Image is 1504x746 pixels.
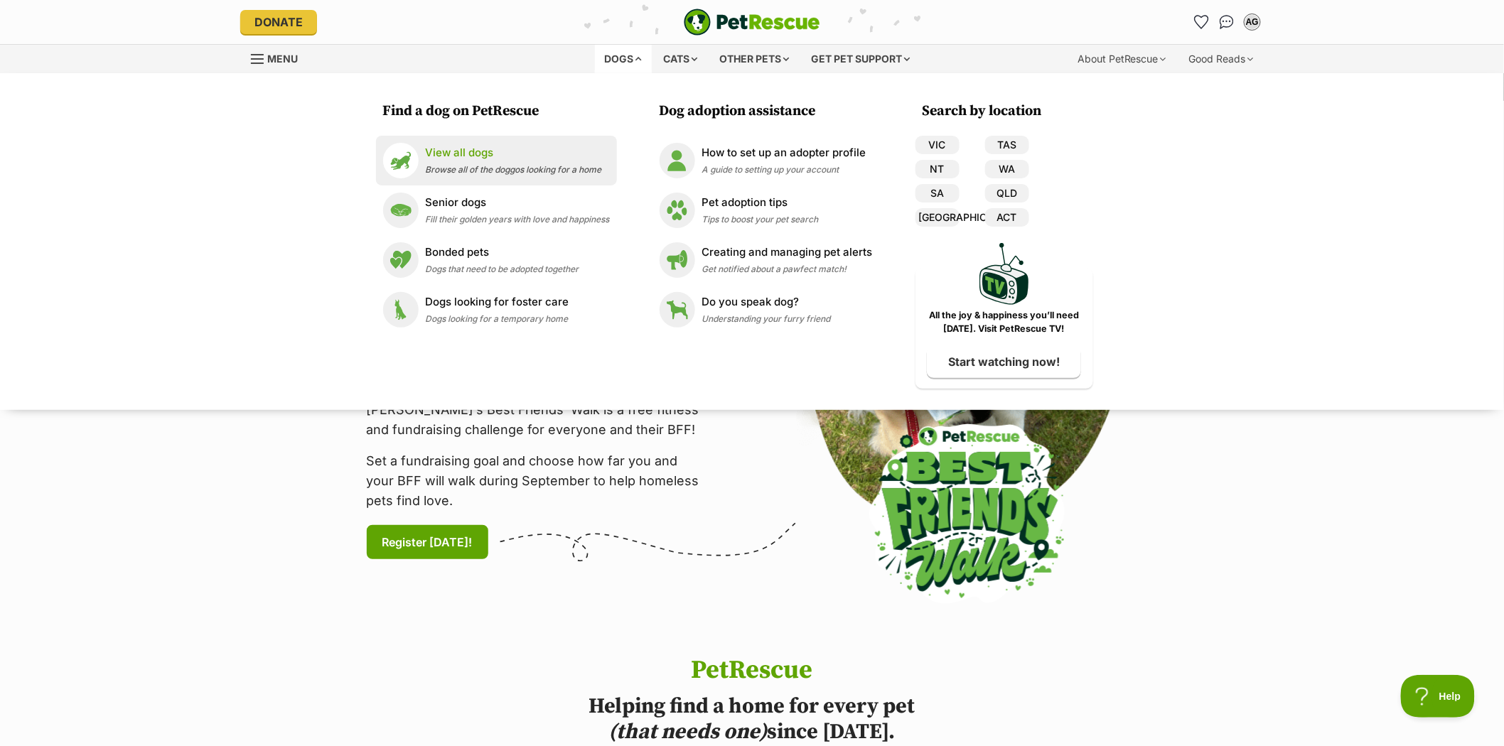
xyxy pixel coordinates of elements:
[654,45,708,73] div: Cats
[1245,15,1259,29] div: AG
[382,534,473,551] span: Register [DATE]!
[985,160,1029,178] a: WA
[802,45,920,73] div: Get pet support
[426,164,602,175] span: Browse all of the doggos looking for a home
[367,400,708,440] p: [PERSON_NAME]’s Best Friends' Walk is a free fitness and fundraising challenge for everyone and t...
[383,242,419,278] img: Bonded pets
[915,184,960,202] a: SA
[660,292,695,328] img: Do you speak dog?
[702,294,831,310] p: Do you speak dog?
[915,136,960,154] a: VIC
[267,53,298,65] span: Menu
[383,292,610,328] a: Dogs looking for foster care Dogs looking for foster care Dogs looking for a temporary home
[426,244,579,261] p: Bonded pets
[985,208,1029,227] a: ACT
[660,242,873,278] a: Creating and managing pet alerts Creating and managing pet alerts Get notified about a pawfect ma...
[710,45,800,73] div: Other pets
[426,294,569,310] p: Dogs looking for foster care
[426,313,569,324] span: Dogs looking for a temporary home
[383,193,419,228] img: Senior dogs
[383,143,610,178] a: View all dogs View all dogs Browse all of the doggos looking for a home
[684,9,820,36] img: logo-e224e6f780fb5917bec1dbf3a21bbac754714ae5b6737aabdf751b685950b380.svg
[609,718,768,745] i: (that needs one)
[702,313,831,324] span: Understanding your furry friend
[702,214,819,225] span: Tips to boost your pet search
[383,193,610,228] a: Senior dogs Senior dogs Fill their golden years with love and happiness
[684,9,820,36] a: PetRescue
[383,102,617,121] h3: Find a dog on PetRescue
[660,102,880,121] h3: Dog adoption assistance
[926,309,1083,336] p: All the joy & happiness you’ll need [DATE]. Visit PetRescue TV!
[1190,11,1264,33] ul: Account quick links
[660,143,873,178] a: How to set up an adopter profile How to set up an adopter profile A guide to setting up your account
[383,292,419,328] img: Dogs looking for foster care
[702,164,839,175] span: A guide to setting up your account
[915,160,960,178] a: NT
[660,193,695,228] img: Pet adoption tips
[660,143,695,178] img: How to set up an adopter profile
[383,143,419,178] img: View all dogs
[367,451,708,511] p: Set a fundraising goal and choose how far you and your BFF will walk during September to help hom...
[426,145,602,161] p: View all dogs
[533,656,971,685] h1: PetRescue
[533,693,971,745] h2: Helping find a home for every pet since [DATE].
[923,102,1093,121] h3: Search by location
[1190,11,1213,33] a: Favourites
[915,208,960,227] a: [GEOGRAPHIC_DATA]
[367,525,488,559] a: Register [DATE]!
[595,45,652,73] div: Dogs
[1401,675,1476,718] iframe: Help Scout Beacon - Open
[660,292,873,328] a: Do you speak dog? Do you speak dog? Understanding your furry friend
[979,243,1029,305] img: PetRescue TV logo
[426,264,579,274] span: Dogs that need to be adopted together
[660,242,695,278] img: Creating and managing pet alerts
[927,345,1081,378] a: Start watching now!
[702,145,866,161] p: How to set up an adopter profile
[251,45,308,70] a: Menu
[702,264,847,274] span: Get notified about a pawfect match!
[383,242,610,278] a: Bonded pets Bonded pets Dogs that need to be adopted together
[702,244,873,261] p: Creating and managing pet alerts
[426,195,610,211] p: Senior dogs
[985,184,1029,202] a: QLD
[240,10,317,34] a: Donate
[1215,11,1238,33] a: Conversations
[1179,45,1264,73] div: Good Reads
[660,193,873,228] a: Pet adoption tips Pet adoption tips Tips to boost your pet search
[1068,45,1176,73] div: About PetRescue
[702,195,819,211] p: Pet adoption tips
[1241,11,1264,33] button: My account
[426,214,610,225] span: Fill their golden years with love and happiness
[985,136,1029,154] a: TAS
[1220,15,1235,29] img: chat-41dd97257d64d25036548639549fe6c8038ab92f7586957e7f3b1b290dea8141.svg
